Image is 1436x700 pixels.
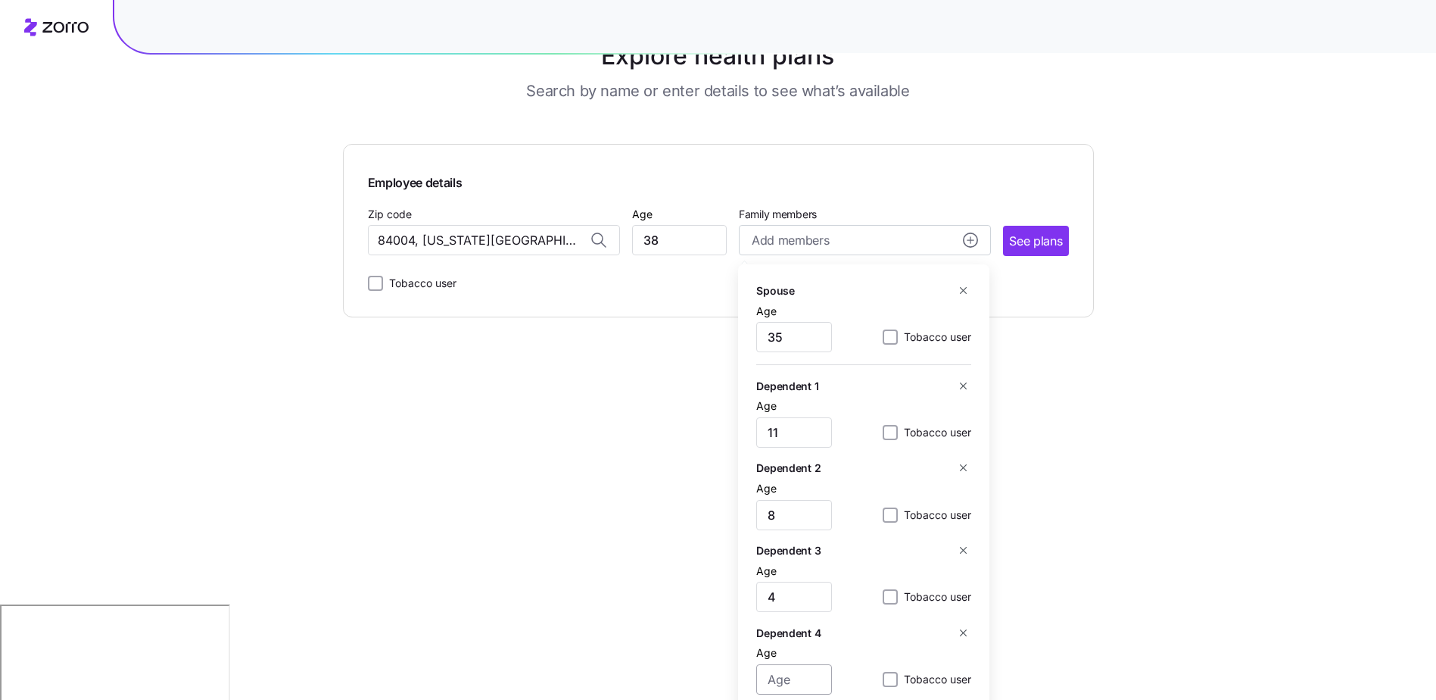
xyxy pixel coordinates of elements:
input: Age [756,417,832,448]
span: Family members [739,207,991,222]
h3: Search by name or enter details to see what’s available [526,80,909,102]
button: See plans [1003,226,1068,256]
label: Tobacco user [898,423,971,442]
h1: Explore health plans [380,38,1056,74]
label: Tobacco user [898,506,971,524]
h5: Spouse [756,283,794,298]
label: Age [756,563,777,580]
h5: Dependent 3 [756,542,821,558]
span: Add members [752,231,829,250]
label: Tobacco user [898,328,971,346]
input: Age [756,322,832,352]
span: Employee details [368,169,463,192]
input: Age [756,664,832,695]
svg: add icon [963,233,978,248]
label: Age [756,398,777,414]
input: Zip code [368,225,620,255]
label: Age [756,303,777,320]
h5: Dependent 2 [756,460,821,476]
span: See plans [1009,232,1062,251]
label: Zip code [368,206,412,223]
input: Age [756,582,832,612]
label: Tobacco user [383,274,456,292]
label: Age [756,645,777,661]
h5: Dependent 1 [756,378,818,394]
label: Age [632,206,653,223]
label: Tobacco user [898,670,971,689]
input: Age [756,500,832,530]
label: Age [756,480,777,497]
input: Age [632,225,727,255]
label: Tobacco user [898,588,971,606]
h5: Dependent 4 [756,625,821,641]
button: Add membersadd icon [739,225,991,255]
